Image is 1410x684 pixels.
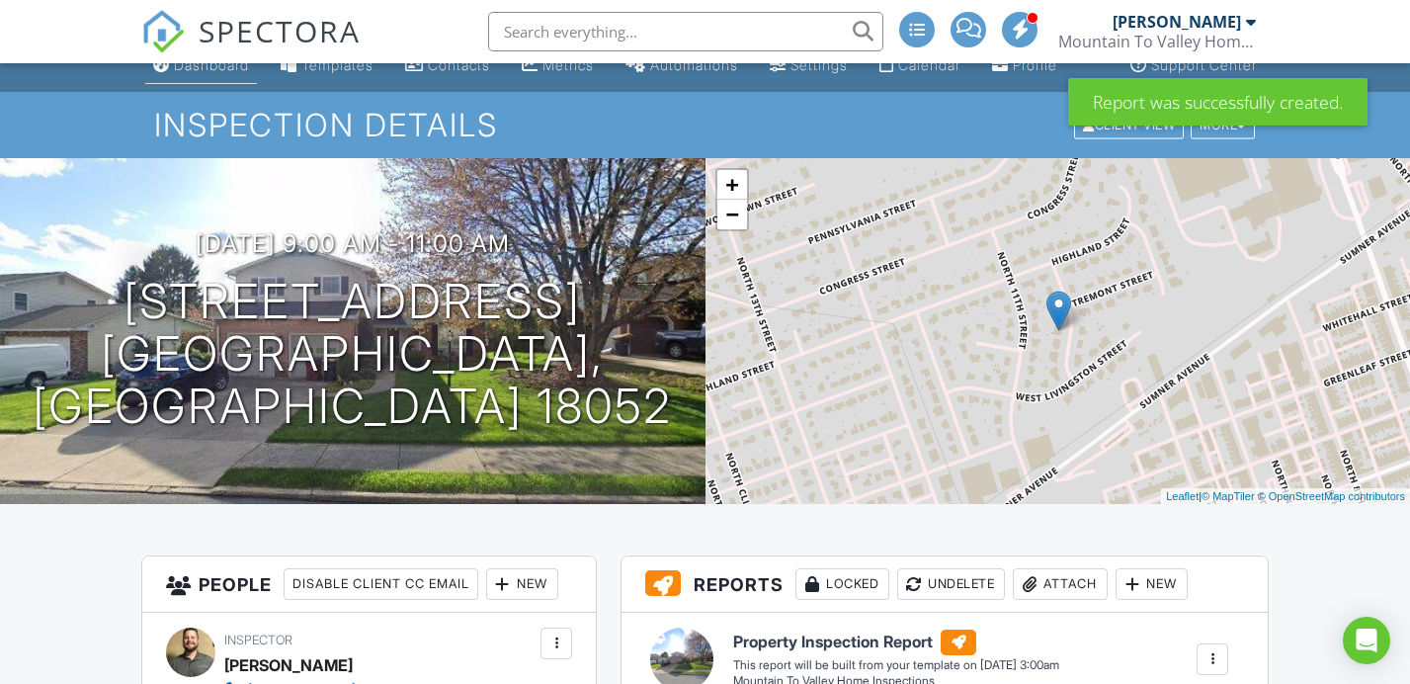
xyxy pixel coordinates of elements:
a: SPECTORA [141,27,361,68]
h1: Inspection Details [154,108,1257,142]
div: Mountain To Valley Home Inspections, LLC. [1058,32,1256,51]
a: © OpenStreetMap contributors [1258,490,1405,502]
div: Report was successfully created. [1068,78,1368,126]
input: Search everything... [488,12,883,51]
a: Automations (Basic) [618,47,746,84]
div: New [486,568,558,600]
div: This report will be built from your template on [DATE] 3:00am [733,657,1059,673]
div: Calendar [898,56,960,73]
a: Zoom in [717,170,747,200]
a: Leaflet [1166,490,1199,502]
a: Company Profile [984,47,1065,84]
a: Metrics [514,47,602,84]
div: More [1191,112,1255,138]
div: | [1161,488,1410,505]
div: Profile [1013,56,1057,73]
a: Support Center [1122,47,1265,84]
div: Contacts [428,56,490,73]
a: Contacts [397,47,498,84]
a: © MapTiler [1202,490,1255,502]
span: Inspector [224,633,292,647]
div: New [1116,568,1188,600]
div: Settings [790,56,848,73]
div: Attach [1013,568,1108,600]
h1: [STREET_ADDRESS] [GEOGRAPHIC_DATA], [GEOGRAPHIC_DATA] 18052 [32,276,674,432]
div: Undelete [897,568,1005,600]
h3: People [142,556,597,613]
div: [PERSON_NAME] [224,650,353,680]
div: Disable Client CC Email [284,568,478,600]
div: Client View [1074,112,1184,138]
h6: Property Inspection Report [733,630,1059,655]
div: [PERSON_NAME] [1113,12,1241,32]
a: Calendar [871,47,968,84]
a: Client View [1072,117,1189,131]
a: Settings [762,47,856,84]
div: Automations [650,56,738,73]
div: Open Intercom Messenger [1343,617,1390,664]
span: SPECTORA [199,10,361,51]
div: Support Center [1151,56,1257,73]
h3: Reports [622,556,1268,613]
img: The Best Home Inspection Software - Spectora [141,10,185,53]
h3: [DATE] 9:00 am - 11:00 am [196,230,510,257]
a: Zoom out [717,200,747,229]
div: Locked [795,568,889,600]
div: Metrics [542,56,594,73]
